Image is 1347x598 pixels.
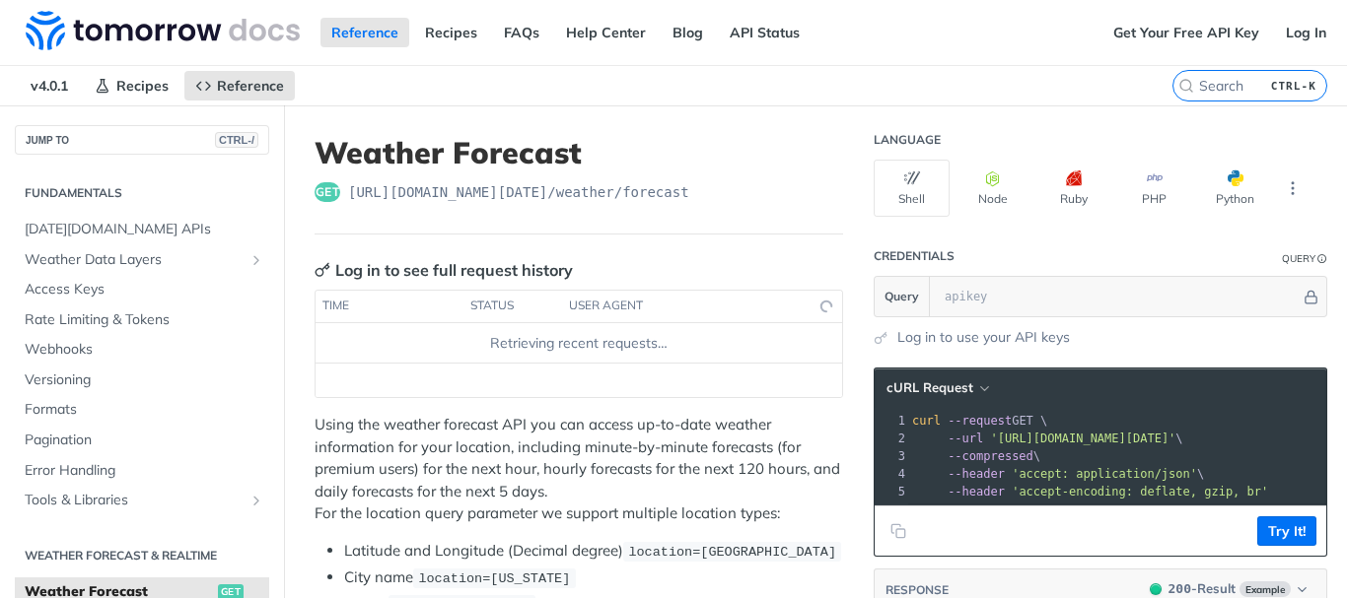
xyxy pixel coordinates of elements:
[875,483,908,500] div: 5
[874,160,950,217] button: Shell
[184,71,295,100] a: Reference
[1278,173,1308,203] button: More Languages
[1012,485,1268,498] span: 'accept-encoding: deflate, gzip, br'
[15,426,269,455] a: Pagination
[344,566,843,589] li: City name
[15,335,269,365] a: Webhooks
[215,132,258,148] span: CTRL-/
[248,493,264,508] button: Show subpages for Tools & Libraries
[912,449,1040,463] span: \
[948,449,1033,463] span: --compressed
[1012,467,1197,481] span: 'accept: application/json'
[25,400,264,420] span: Formats
[875,412,908,430] div: 1
[25,431,264,450] span: Pagination
[1282,251,1315,266] div: Query
[874,248,955,264] div: Credentials
[897,327,1070,348] a: Log in to use your API keys
[15,547,269,565] h2: Weather Forecast & realtime
[15,365,269,395] a: Versioning
[15,184,269,202] h2: Fundamentals
[1266,76,1321,96] kbd: CTRL-K
[1178,78,1194,94] svg: Search
[315,258,573,282] div: Log in to see full request history
[885,516,912,546] button: Copy to clipboard
[1197,160,1273,217] button: Python
[320,18,409,47] a: Reference
[316,291,463,322] th: time
[948,467,1005,481] span: --header
[25,250,244,270] span: Weather Data Layers
[875,447,908,465] div: 3
[20,71,79,100] span: v4.0.1
[948,432,983,445] span: --url
[15,275,269,304] a: Access Keys
[25,310,264,330] span: Rate Limiting & Tokens
[26,11,300,50] img: Tomorrow.io Weather API Docs
[628,545,836,560] span: location=[GEOGRAPHIC_DATA]
[555,18,657,47] a: Help Center
[1317,254,1327,264] i: Information
[315,135,843,170] h1: Weather Forecast
[1150,583,1162,595] span: 200
[1282,251,1327,266] div: QueryInformation
[1301,287,1321,306] button: Hide
[1240,581,1291,597] span: Example
[315,182,340,202] span: get
[912,414,941,428] span: curl
[562,291,803,322] th: user agent
[25,280,264,299] span: Access Keys
[1257,516,1316,546] button: Try It!
[875,465,908,483] div: 4
[116,77,169,95] span: Recipes
[719,18,811,47] a: API Status
[315,262,330,278] svg: Key
[912,467,1204,481] span: \
[323,333,834,354] div: Retrieving recent requests…
[1116,160,1192,217] button: PHP
[463,291,562,322] th: status
[912,414,1047,428] span: GET \
[990,432,1175,445] span: '[URL][DOMAIN_NAME][DATE]'
[25,340,264,360] span: Webhooks
[15,456,269,486] a: Error Handling
[1169,581,1191,596] span: 200
[886,379,973,396] span: cURL Request
[25,220,264,239] span: [DATE][DOMAIN_NAME] APIs
[874,132,941,148] div: Language
[15,245,269,275] a: Weather Data LayersShow subpages for Weather Data Layers
[418,571,570,586] span: location=[US_STATE]
[348,182,689,202] span: https://api.tomorrow.io/v4/weather/forecast
[15,395,269,425] a: Formats
[935,277,1301,316] input: apikey
[1275,18,1337,47] a: Log In
[912,432,1183,445] span: \
[15,215,269,244] a: [DATE][DOMAIN_NAME] APIs
[15,486,269,515] a: Tools & LibrariesShow subpages for Tools & Libraries
[15,125,269,155] button: JUMP TOCTRL-/
[344,540,843,563] li: Latitude and Longitude (Decimal degree)
[875,430,908,447] div: 2
[217,77,284,95] span: Reference
[25,370,264,390] span: Versioning
[885,288,919,305] span: Query
[493,18,550,47] a: FAQs
[1284,179,1302,197] svg: More ellipsis
[315,414,843,525] p: Using the weather forecast API you can access up-to-date weather information for your location, i...
[15,305,269,335] a: Rate Limiting & Tokens
[25,491,244,510] span: Tools & Libraries
[880,378,995,398] button: cURL Request
[25,461,264,481] span: Error Handling
[955,160,1030,217] button: Node
[414,18,488,47] a: Recipes
[662,18,714,47] a: Blog
[875,277,930,316] button: Query
[948,485,1005,498] span: --header
[248,252,264,268] button: Show subpages for Weather Data Layers
[1102,18,1270,47] a: Get Your Free API Key
[84,71,179,100] a: Recipes
[948,414,1012,428] span: --request
[1035,160,1111,217] button: Ruby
